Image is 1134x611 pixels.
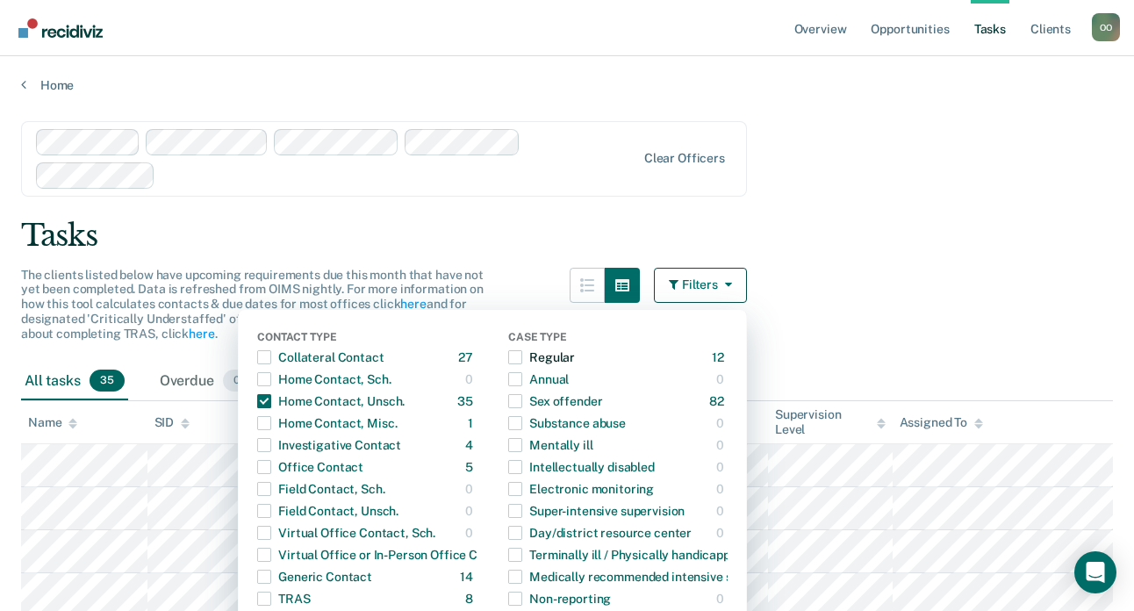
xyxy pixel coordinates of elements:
[457,387,477,415] div: 35
[257,541,515,569] div: Virtual Office or In-Person Office Contact
[468,409,477,437] div: 1
[508,431,592,459] div: Mentally ill
[257,409,397,437] div: Home Contact, Misc.
[257,431,401,459] div: Investigative Contact
[257,453,363,481] div: Office Contact
[508,331,728,347] div: Case Type
[257,365,391,393] div: Home Contact, Sch.
[28,415,77,430] div: Name
[508,453,655,481] div: Intellectually disabled
[465,497,477,525] div: 0
[465,519,477,547] div: 0
[465,431,477,459] div: 4
[1092,13,1120,41] button: Profile dropdown button
[257,387,405,415] div: Home Contact, Unsch.
[712,343,728,371] div: 12
[400,297,426,311] a: here
[644,151,725,166] div: Clear officers
[716,475,728,503] div: 0
[716,431,728,459] div: 0
[508,563,790,591] div: Medically recommended intensive supervision
[508,497,685,525] div: Super-intensive supervision
[900,415,983,430] div: Assigned To
[90,370,125,392] span: 35
[21,363,128,401] div: All tasks35
[709,387,728,415] div: 82
[1074,551,1116,593] div: Open Intercom Messenger
[156,363,254,401] div: Overdue0
[508,541,744,569] div: Terminally ill / Physically handicapped
[508,387,602,415] div: Sex offender
[460,563,477,591] div: 14
[775,407,886,437] div: Supervision Level
[1092,13,1120,41] div: O O
[257,519,435,547] div: Virtual Office Contact, Sch.
[18,18,103,38] img: Recidiviz
[465,365,477,393] div: 0
[257,343,384,371] div: Collateral Contact
[21,218,1113,254] div: Tasks
[223,370,250,392] span: 0
[21,77,1113,93] a: Home
[257,497,398,525] div: Field Contact, Unsch.
[508,343,575,371] div: Regular
[458,343,477,371] div: 27
[716,453,728,481] div: 0
[508,409,626,437] div: Substance abuse
[508,519,692,547] div: Day/district resource center
[154,415,190,430] div: SID
[465,453,477,481] div: 5
[465,475,477,503] div: 0
[257,563,372,591] div: Generic Contact
[716,365,728,393] div: 0
[508,365,569,393] div: Annual
[189,327,214,341] a: here
[257,331,477,347] div: Contact Type
[257,475,384,503] div: Field Contact, Sch.
[21,268,484,341] span: The clients listed below have upcoming requirements due this month that have not yet been complet...
[508,475,654,503] div: Electronic monitoring
[654,268,747,303] button: Filters
[716,519,728,547] div: 0
[716,409,728,437] div: 0
[716,497,728,525] div: 0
